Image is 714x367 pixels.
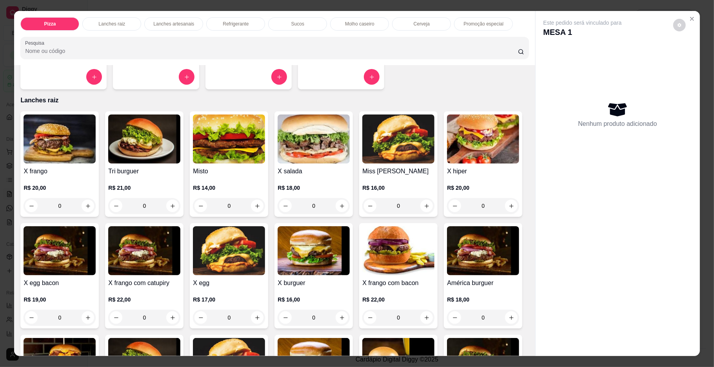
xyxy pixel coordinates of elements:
[271,69,287,85] button: increase-product-quantity
[108,278,180,288] h4: X frango com catupiry
[362,167,434,176] h4: Miss [PERSON_NAME]
[447,226,519,275] img: product-image
[24,114,96,164] img: product-image
[25,47,518,55] input: Pesquisa
[362,296,434,303] p: R$ 22,00
[193,226,265,275] img: product-image
[193,296,265,303] p: R$ 17,00
[25,40,47,46] label: Pesquisa
[193,114,265,164] img: product-image
[543,27,622,38] p: MESA 1
[108,167,180,176] h4: Tri burguer
[362,114,434,164] img: product-image
[278,167,350,176] h4: X salada
[86,69,102,85] button: increase-product-quantity
[20,96,529,105] p: Lanches raiz
[278,114,350,164] img: product-image
[108,114,180,164] img: product-image
[447,278,519,288] h4: América burguer
[153,21,194,27] p: Lanches artesanais
[278,296,350,303] p: R$ 16,00
[364,69,380,85] button: increase-product-quantity
[463,21,503,27] p: Promoção especial
[108,296,180,303] p: R$ 22,00
[193,278,265,288] h4: X egg
[108,226,180,275] img: product-image
[414,21,430,27] p: Cerveja
[24,296,96,303] p: R$ 19,00
[108,184,180,192] p: R$ 21,00
[362,278,434,288] h4: X frango com bacon
[193,167,265,176] h4: Misto
[447,114,519,164] img: product-image
[179,69,194,85] button: increase-product-quantity
[291,21,304,27] p: Sucos
[24,184,96,192] p: R$ 20,00
[24,167,96,176] h4: X frango
[110,200,122,212] button: decrease-product-quantity
[447,296,519,303] p: R$ 18,00
[362,226,434,275] img: product-image
[223,21,249,27] p: Refrigerante
[447,184,519,192] p: R$ 20,00
[278,278,350,288] h4: X burguer
[193,184,265,192] p: R$ 14,00
[362,184,434,192] p: R$ 16,00
[98,21,125,27] p: Lanches raiz
[345,21,374,27] p: Molho caseiro
[578,119,657,129] p: Nenhum produto adicionado
[278,226,350,275] img: product-image
[24,226,96,275] img: product-image
[686,13,698,25] button: Close
[673,19,686,31] button: decrease-product-quantity
[44,21,56,27] p: Pizza
[447,167,519,176] h4: X hiper
[278,184,350,192] p: R$ 18,00
[543,19,622,27] p: Este pedido será vinculado para
[24,278,96,288] h4: X egg bacon
[166,200,179,212] button: increase-product-quantity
